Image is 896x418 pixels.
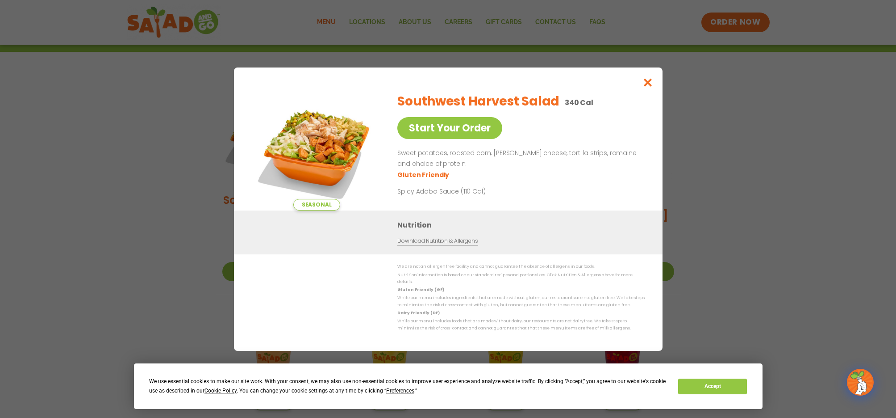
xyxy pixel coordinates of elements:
div: We use essential cookies to make our site work. With your consent, we may also use non-essential ... [149,377,667,396]
strong: Dairy Friendly (DF) [397,310,439,316]
img: wpChatIcon [848,370,873,395]
button: Close modal [633,68,662,97]
p: Nutrition information is based on our standard recipes and portion sizes. Click Nutrition & Aller... [397,271,645,285]
span: Preferences [386,388,414,394]
span: Seasonal [293,199,340,211]
li: Gluten Friendly [397,170,450,179]
p: We are not an allergen free facility and cannot guarantee the absence of allergens in our foods. [397,263,645,270]
p: While our menu includes foods that are made without dairy, our restaurants are not dairy free. We... [397,318,645,332]
button: Accept [678,379,747,394]
div: Cookie Consent Prompt [134,363,763,409]
p: Sweet potatoes, roasted corn, [PERSON_NAME] cheese, tortilla strips, romaine and choice of protein. [397,148,641,169]
h3: Nutrition [397,220,649,231]
img: Featured product photo for Southwest Harvest Salad [254,85,379,211]
a: Download Nutrition & Allergens [397,237,478,245]
p: Spicy Adobo Sauce (110 Cal) [397,186,563,196]
a: Start Your Order [397,117,502,139]
strong: Gluten Friendly (GF) [397,287,444,292]
h2: Southwest Harvest Salad [397,92,559,111]
p: 340 Cal [564,97,593,108]
p: While our menu includes ingredients that are made without gluten, our restaurants are not gluten ... [397,295,645,308]
span: Cookie Policy [204,388,237,394]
